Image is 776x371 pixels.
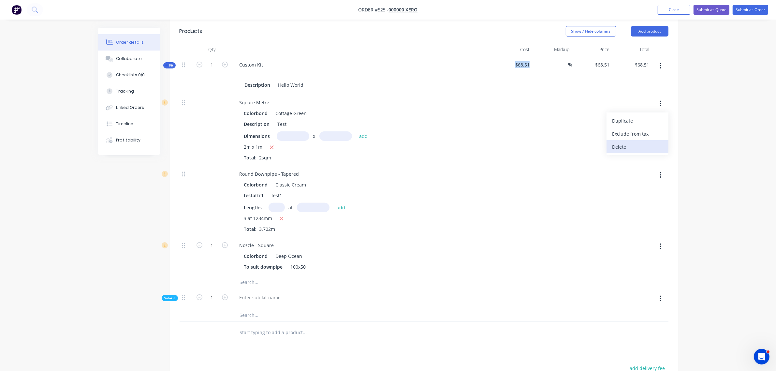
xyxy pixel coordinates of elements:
[116,88,134,94] div: Tracking
[276,80,306,90] div: Hello World
[269,191,285,200] div: test1
[162,295,178,301] div: Sub-kit
[234,241,279,250] div: Nozzle - Square
[244,180,271,189] div: Colorbond
[116,56,142,62] div: Collaborate
[234,60,269,69] div: Custom Kit
[98,132,160,148] button: Profitability
[694,5,729,15] button: Submit as Quote
[273,180,306,189] div: Classic Cream
[288,262,309,272] div: 100x50
[631,26,668,37] button: Add product
[240,326,370,339] input: Start typing to add a product...
[244,133,270,140] span: Dimensions
[244,226,257,232] span: Total:
[244,109,271,118] div: Colorbond
[193,43,232,56] div: Qty
[98,51,160,67] button: Collaborate
[607,114,668,127] button: Duplicate
[98,116,160,132] button: Timeline
[234,98,275,107] div: Square Metre
[116,39,144,45] div: Order details
[116,72,145,78] div: Checklists 0/0
[242,80,273,90] div: Description
[359,7,389,13] span: Order #525 -
[116,137,140,143] div: Profitability
[257,226,278,232] span: 3.702m
[273,251,302,261] div: Deep Ocean
[607,140,668,153] button: Delete
[754,349,769,364] iframe: Intercom live chat
[164,296,175,301] span: Sub-kit
[116,105,144,111] div: Linked Orders
[495,61,530,68] span: $68.51
[733,5,768,15] button: Submit as Order
[240,276,370,289] input: Search...
[234,169,304,179] div: Round Downpipe - Tapered
[244,204,262,211] span: Lengths
[289,204,293,211] span: at
[240,308,370,321] input: Search...
[566,26,616,37] button: Show / Hide columns
[607,127,668,140] button: Exclude from tax
[389,7,418,13] a: 000000 Xero
[257,155,274,161] span: 2sqm
[612,142,663,152] div: Delete
[275,119,289,129] div: Test
[242,191,267,200] div: testattr1
[568,61,572,68] span: %
[244,251,271,261] div: Colorbond
[572,43,612,56] div: Price
[244,155,257,161] span: Total:
[180,27,202,35] div: Products
[356,131,371,140] button: add
[98,83,160,99] button: Tracking
[532,43,572,56] div: Markup
[612,129,663,139] div: Exclude from tax
[244,215,272,223] span: 3 at 1234mm
[658,5,690,15] button: Close
[163,62,176,68] div: Kit
[98,99,160,116] button: Linked Orders
[116,121,133,127] div: Timeline
[98,67,160,83] button: Checklists 0/0
[492,43,533,56] div: Cost
[12,5,22,15] img: Factory
[165,63,174,68] span: Kit
[244,143,263,152] span: 2m x 1m
[273,109,307,118] div: Cottage Green
[98,34,160,51] button: Order details
[333,203,349,212] button: add
[612,116,663,126] div: Duplicate
[242,119,272,129] div: Description
[242,262,286,272] div: To suit downpipe
[313,133,315,140] span: x
[612,43,652,56] div: Total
